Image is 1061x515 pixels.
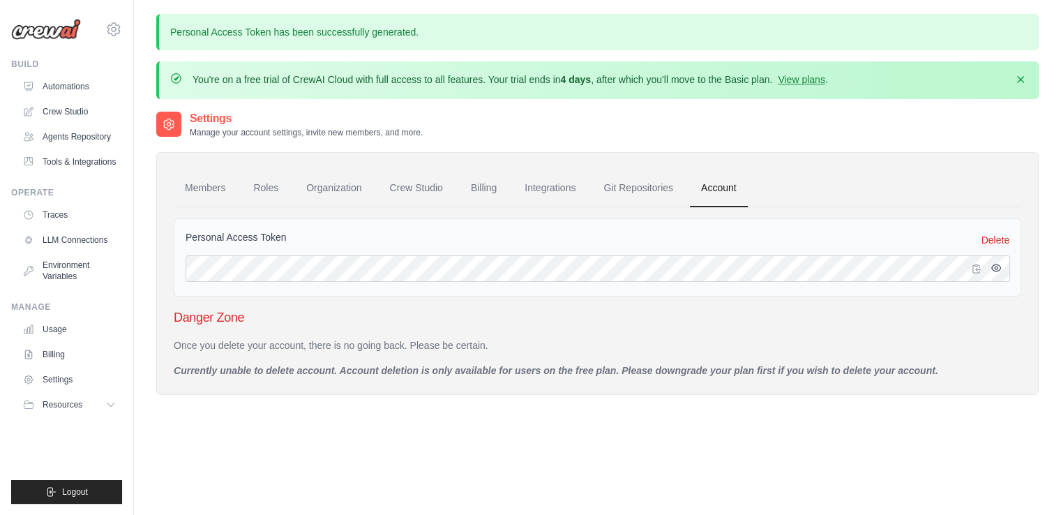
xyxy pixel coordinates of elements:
[242,170,289,207] a: Roles
[11,187,122,198] div: Operate
[17,318,122,341] a: Usage
[174,308,1021,327] h3: Danger Zone
[379,170,454,207] a: Crew Studio
[17,151,122,173] a: Tools & Integrations
[193,73,828,87] p: You're on a free trial of CrewAI Cloud with full access to all features. Your trial ends in , aft...
[295,170,373,207] a: Organization
[17,394,122,416] button: Resources
[460,170,508,207] a: Billing
[11,301,122,313] div: Manage
[778,74,825,85] a: View plans
[981,233,1009,247] a: Delete
[11,59,122,70] div: Build
[17,75,122,98] a: Automations
[690,170,748,207] a: Account
[190,127,423,138] p: Manage your account settings, invite new members, and more.
[17,343,122,366] a: Billing
[17,254,122,288] a: Environment Variables
[174,170,236,207] a: Members
[62,486,88,498] span: Logout
[174,338,1021,352] p: Once you delete your account, there is no going back. Please be certain.
[190,110,423,127] h2: Settings
[17,368,122,391] a: Settings
[17,126,122,148] a: Agents Repository
[17,100,122,123] a: Crew Studio
[592,170,684,207] a: Git Repositories
[174,364,1021,378] p: Currently unable to delete account. Account deletion is only available for users on the free plan...
[513,170,587,207] a: Integrations
[11,19,81,40] img: Logo
[560,74,591,85] strong: 4 days
[17,229,122,251] a: LLM Connections
[156,14,1039,50] p: Personal Access Token has been successfully generated.
[186,230,287,244] label: Personal Access Token
[11,480,122,504] button: Logout
[43,399,82,410] span: Resources
[17,204,122,226] a: Traces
